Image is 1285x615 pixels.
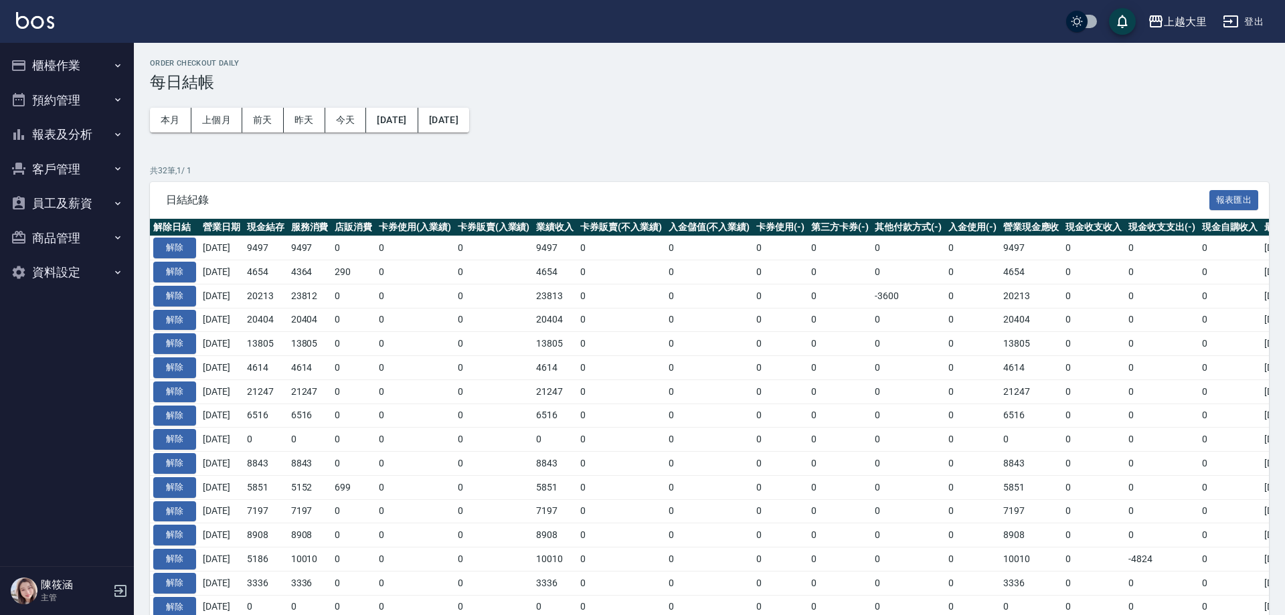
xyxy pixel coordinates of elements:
[331,404,375,428] td: 0
[1125,428,1199,452] td: 0
[1000,452,1063,476] td: 8843
[1209,190,1259,211] button: 報表匯出
[808,308,872,332] td: 0
[1062,284,1125,308] td: 0
[288,523,332,547] td: 8908
[753,219,808,236] th: 卡券使用(-)
[1199,236,1262,260] td: 0
[665,308,754,332] td: 0
[331,260,375,284] td: 290
[244,260,288,284] td: 4654
[375,428,454,452] td: 0
[533,452,577,476] td: 8843
[1125,284,1199,308] td: 0
[331,308,375,332] td: 0
[153,406,196,426] button: 解除
[1125,332,1199,356] td: 0
[945,236,1000,260] td: 0
[454,523,533,547] td: 0
[454,379,533,404] td: 0
[753,356,808,380] td: 0
[331,452,375,476] td: 0
[375,523,454,547] td: 0
[1199,356,1262,380] td: 0
[808,523,872,547] td: 0
[871,236,945,260] td: 0
[871,452,945,476] td: 0
[1125,547,1199,572] td: -4824
[1062,547,1125,572] td: 0
[665,260,754,284] td: 0
[533,523,577,547] td: 8908
[288,499,332,523] td: 7197
[1164,13,1207,30] div: 上越大里
[375,379,454,404] td: 0
[331,379,375,404] td: 0
[375,499,454,523] td: 0
[331,332,375,356] td: 0
[945,499,1000,523] td: 0
[1062,219,1125,236] th: 現金收支收入
[577,308,665,332] td: 0
[150,165,1269,177] p: 共 32 筆, 1 / 1
[375,260,454,284] td: 0
[1000,260,1063,284] td: 4654
[533,308,577,332] td: 20404
[753,452,808,476] td: 0
[808,332,872,356] td: 0
[753,404,808,428] td: 0
[871,332,945,356] td: 0
[242,108,284,133] button: 前天
[199,547,244,572] td: [DATE]
[808,236,872,260] td: 0
[1000,308,1063,332] td: 20404
[871,428,945,452] td: 0
[1000,284,1063,308] td: 20213
[1062,523,1125,547] td: 0
[1125,260,1199,284] td: 0
[1125,475,1199,499] td: 0
[153,453,196,474] button: 解除
[533,379,577,404] td: 21247
[1125,308,1199,332] td: 0
[199,404,244,428] td: [DATE]
[808,219,872,236] th: 第三方卡券(-)
[577,284,665,308] td: 0
[454,356,533,380] td: 0
[11,578,37,604] img: Person
[577,236,665,260] td: 0
[533,499,577,523] td: 7197
[454,499,533,523] td: 0
[454,404,533,428] td: 0
[41,578,109,592] h5: 陳筱涵
[577,499,665,523] td: 0
[1062,404,1125,428] td: 0
[288,356,332,380] td: 4614
[665,523,754,547] td: 0
[753,332,808,356] td: 0
[1000,404,1063,428] td: 6516
[199,260,244,284] td: [DATE]
[1125,356,1199,380] td: 0
[244,547,288,572] td: 5186
[1199,547,1262,572] td: 0
[533,260,577,284] td: 4654
[454,236,533,260] td: 0
[533,404,577,428] td: 6516
[665,219,754,236] th: 入金儲值(不入業績)
[1142,8,1212,35] button: 上越大里
[577,475,665,499] td: 0
[1000,356,1063,380] td: 4614
[150,59,1269,68] h2: Order checkout daily
[153,429,196,450] button: 解除
[945,260,1000,284] td: 0
[808,379,872,404] td: 0
[1062,428,1125,452] td: 0
[753,499,808,523] td: 0
[244,236,288,260] td: 9497
[1199,308,1262,332] td: 0
[871,260,945,284] td: 0
[577,452,665,476] td: 0
[244,428,288,452] td: 0
[288,452,332,476] td: 8843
